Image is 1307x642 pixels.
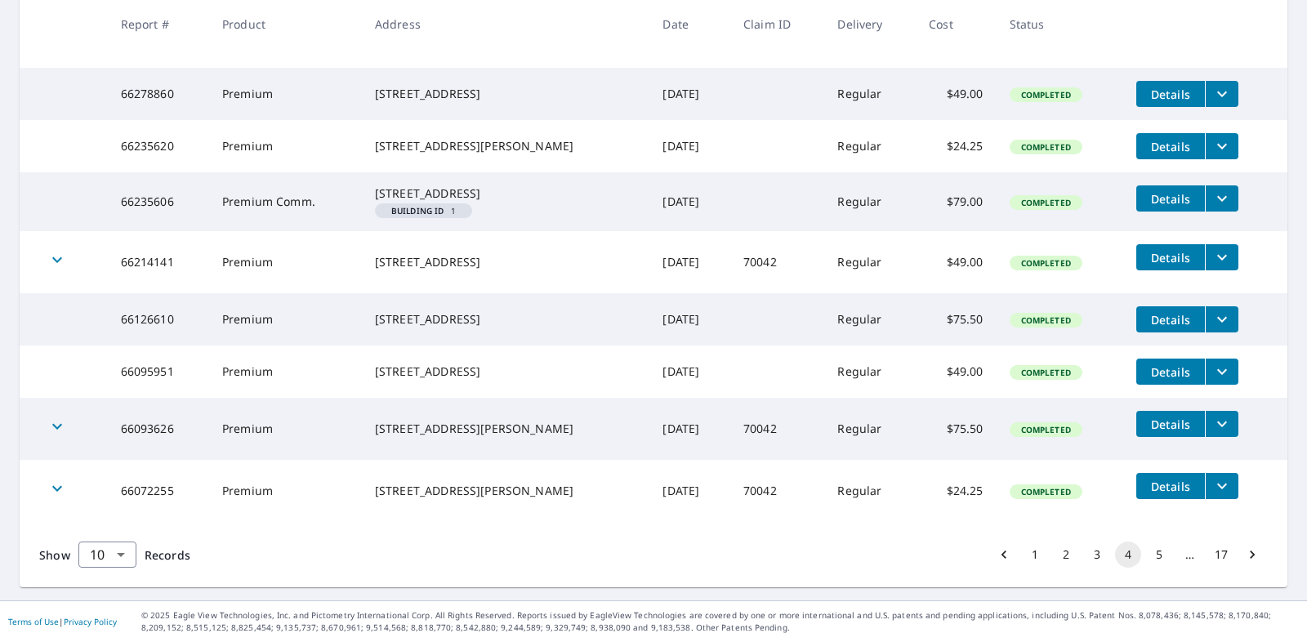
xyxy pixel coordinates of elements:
span: Completed [1011,314,1081,326]
button: filesDropdownBtn-66235606 [1205,185,1238,212]
span: Details [1146,139,1195,154]
td: 66235620 [108,120,209,172]
td: 66072255 [108,460,209,522]
div: … [1177,546,1203,563]
button: Go to page 5 [1146,542,1172,568]
button: detailsBtn-66072255 [1136,473,1205,499]
td: $49.00 [916,346,996,398]
button: detailsBtn-66214141 [1136,244,1205,270]
td: 70042 [730,231,824,293]
td: Premium [209,460,362,522]
td: [DATE] [649,172,729,231]
td: 70042 [730,460,824,522]
td: Premium [209,120,362,172]
button: Go to page 1 [1022,542,1048,568]
button: Go to page 17 [1208,542,1234,568]
button: Go to page 3 [1084,542,1110,568]
span: Details [1146,479,1195,494]
span: Details [1146,87,1195,102]
button: detailsBtn-66278860 [1136,81,1205,107]
td: Premium [209,398,362,460]
nav: pagination navigation [988,542,1268,568]
td: 70042 [730,398,824,460]
td: 66126610 [108,293,209,346]
td: $49.00 [916,68,996,120]
p: | [8,617,117,626]
span: Details [1146,364,1195,380]
td: Premium [209,293,362,346]
span: Show [39,547,70,563]
span: Completed [1011,141,1081,153]
a: Terms of Use [8,616,59,627]
div: [STREET_ADDRESS] [375,254,637,270]
td: Regular [824,346,916,398]
button: detailsBtn-66095951 [1136,359,1205,385]
button: detailsBtn-66235606 [1136,185,1205,212]
div: [STREET_ADDRESS][PERSON_NAME] [375,138,637,154]
button: detailsBtn-66235620 [1136,133,1205,159]
td: Regular [824,293,916,346]
span: Records [145,547,190,563]
td: 66095951 [108,346,209,398]
td: 66278860 [108,68,209,120]
span: Details [1146,191,1195,207]
span: Completed [1011,89,1081,100]
td: [DATE] [649,68,729,120]
button: filesDropdownBtn-66278860 [1205,81,1238,107]
td: 66214141 [108,231,209,293]
a: Privacy Policy [64,616,117,627]
button: filesDropdownBtn-66095951 [1205,359,1238,385]
td: $24.25 [916,120,996,172]
span: Details [1146,417,1195,432]
td: Regular [824,398,916,460]
span: Completed [1011,257,1081,269]
button: detailsBtn-66126610 [1136,306,1205,332]
span: Details [1146,250,1195,265]
div: [STREET_ADDRESS] [375,185,637,202]
span: Completed [1011,367,1081,378]
td: [DATE] [649,346,729,398]
td: 66235606 [108,172,209,231]
span: Completed [1011,197,1081,208]
td: [DATE] [649,231,729,293]
td: Regular [824,120,916,172]
td: [DATE] [649,460,729,522]
td: Regular [824,68,916,120]
span: Completed [1011,486,1081,497]
td: $79.00 [916,172,996,231]
div: [STREET_ADDRESS][PERSON_NAME] [375,421,637,437]
td: 66093626 [108,398,209,460]
button: filesDropdownBtn-66093626 [1205,411,1238,437]
button: filesDropdownBtn-66214141 [1205,244,1238,270]
button: filesDropdownBtn-66235620 [1205,133,1238,159]
div: [STREET_ADDRESS] [375,311,637,328]
span: Completed [1011,424,1081,435]
em: Building ID [391,207,444,215]
td: $49.00 [916,231,996,293]
div: 10 [78,532,136,577]
button: Go to page 2 [1053,542,1079,568]
td: Regular [824,460,916,522]
td: $75.50 [916,398,996,460]
button: filesDropdownBtn-66126610 [1205,306,1238,332]
td: Premium Comm. [209,172,362,231]
button: detailsBtn-66093626 [1136,411,1205,437]
div: Show 10 records [78,542,136,568]
td: Regular [824,172,916,231]
button: Go to previous page [991,542,1017,568]
td: [DATE] [649,120,729,172]
td: $24.25 [916,460,996,522]
td: $75.50 [916,293,996,346]
div: [STREET_ADDRESS][PERSON_NAME] [375,483,637,499]
td: Premium [209,231,362,293]
td: [DATE] [649,293,729,346]
button: Go to next page [1239,542,1265,568]
span: 1 [381,207,466,215]
div: [STREET_ADDRESS] [375,363,637,380]
button: page 4 [1115,542,1141,568]
div: [STREET_ADDRESS] [375,86,637,102]
td: Premium [209,68,362,120]
button: filesDropdownBtn-66072255 [1205,473,1238,499]
td: [DATE] [649,398,729,460]
td: Premium [209,346,362,398]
